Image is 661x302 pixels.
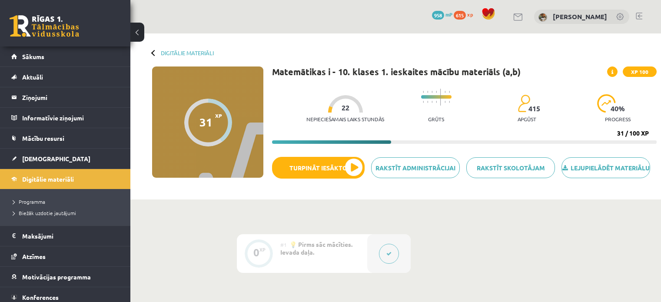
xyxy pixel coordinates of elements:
[436,101,437,103] img: icon-short-line-57e1e144782c952c97e751825c79c345078a6d821885a25fce030b3d8c18986b.svg
[371,157,460,178] a: Rakstīt administrācijai
[11,46,120,66] a: Sākums
[553,12,607,21] a: [PERSON_NAME]
[466,157,555,178] a: Rakstīt skolotājam
[22,87,120,107] legend: Ziņojumi
[449,91,450,93] img: icon-short-line-57e1e144782c952c97e751825c79c345078a6d821885a25fce030b3d8c18986b.svg
[22,273,91,281] span: Motivācijas programma
[22,155,90,163] span: [DEMOGRAPHIC_DATA]
[449,101,450,103] img: icon-short-line-57e1e144782c952c97e751825c79c345078a6d821885a25fce030b3d8c18986b.svg
[280,240,352,256] span: 💡 Pirms sāc mācīties. Ievada daļa.
[13,209,76,216] span: Biežāk uzdotie jautājumi
[22,108,120,128] legend: Informatīvie ziņojumi
[611,105,625,113] span: 40 %
[432,101,432,103] img: icon-short-line-57e1e144782c952c97e751825c79c345078a6d821885a25fce030b3d8c18986b.svg
[11,149,120,169] a: [DEMOGRAPHIC_DATA]
[427,91,428,93] img: icon-short-line-57e1e144782c952c97e751825c79c345078a6d821885a25fce030b3d8c18986b.svg
[518,116,536,122] p: apgūst
[538,13,547,22] img: Darja Degtjarjova
[13,198,122,206] a: Programma
[22,53,44,60] span: Sākums
[11,226,120,246] a: Maksājumi
[11,67,120,87] a: Aktuāli
[22,293,59,301] span: Konferences
[11,267,120,287] a: Motivācijas programma
[623,66,657,77] span: XP 100
[272,66,521,77] h1: Matemātikas i - 10. klases 1. ieskaites mācību materiāls (a,b)
[518,94,530,113] img: students-c634bb4e5e11cddfef0936a35e636f08e4e9abd3cc4e673bd6f9a4125e45ecb1.svg
[597,94,616,113] img: icon-progress-161ccf0a02000e728c5f80fcf4c31c7af3da0e1684b2b1d7c360e028c24a22f1.svg
[561,157,650,178] a: Lejupielādēt materiālu
[428,116,444,122] p: Grūts
[423,101,424,103] img: icon-short-line-57e1e144782c952c97e751825c79c345078a6d821885a25fce030b3d8c18986b.svg
[272,157,365,179] button: Turpināt iesākto
[253,249,259,256] div: 0
[445,91,445,93] img: icon-short-line-57e1e144782c952c97e751825c79c345078a6d821885a25fce030b3d8c18986b.svg
[467,11,473,18] span: xp
[22,175,74,183] span: Digitālie materiāli
[432,91,432,93] img: icon-short-line-57e1e144782c952c97e751825c79c345078a6d821885a25fce030b3d8c18986b.svg
[22,134,64,142] span: Mācību resursi
[13,209,122,217] a: Biežāk uzdotie jautājumi
[440,89,441,106] img: icon-long-line-d9ea69661e0d244f92f715978eff75569469978d946b2353a9bb055b3ed8787d.svg
[13,198,45,205] span: Programma
[11,169,120,189] a: Digitālie materiāli
[161,50,214,56] a: Digitālie materiāli
[11,87,120,107] a: Ziņojumi
[445,101,445,103] img: icon-short-line-57e1e144782c952c97e751825c79c345078a6d821885a25fce030b3d8c18986b.svg
[22,73,43,81] span: Aktuāli
[11,246,120,266] a: Atzīmes
[427,101,428,103] img: icon-short-line-57e1e144782c952c97e751825c79c345078a6d821885a25fce030b3d8c18986b.svg
[445,11,452,18] span: mP
[11,108,120,128] a: Informatīvie ziņojumi
[432,11,444,20] span: 958
[199,116,213,129] div: 31
[22,226,120,246] legend: Maksājumi
[436,91,437,93] img: icon-short-line-57e1e144782c952c97e751825c79c345078a6d821885a25fce030b3d8c18986b.svg
[342,104,349,112] span: 22
[280,241,287,248] span: #1
[22,252,46,260] span: Atzīmes
[306,116,384,122] p: Nepieciešamais laiks stundās
[454,11,477,18] a: 615 xp
[215,113,222,119] span: XP
[10,15,79,37] a: Rīgas 1. Tālmācības vidusskola
[605,116,631,122] p: progress
[454,11,466,20] span: 615
[528,105,540,113] span: 415
[423,91,424,93] img: icon-short-line-57e1e144782c952c97e751825c79c345078a6d821885a25fce030b3d8c18986b.svg
[11,128,120,148] a: Mācību resursi
[432,11,452,18] a: 958 mP
[259,247,266,252] div: XP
